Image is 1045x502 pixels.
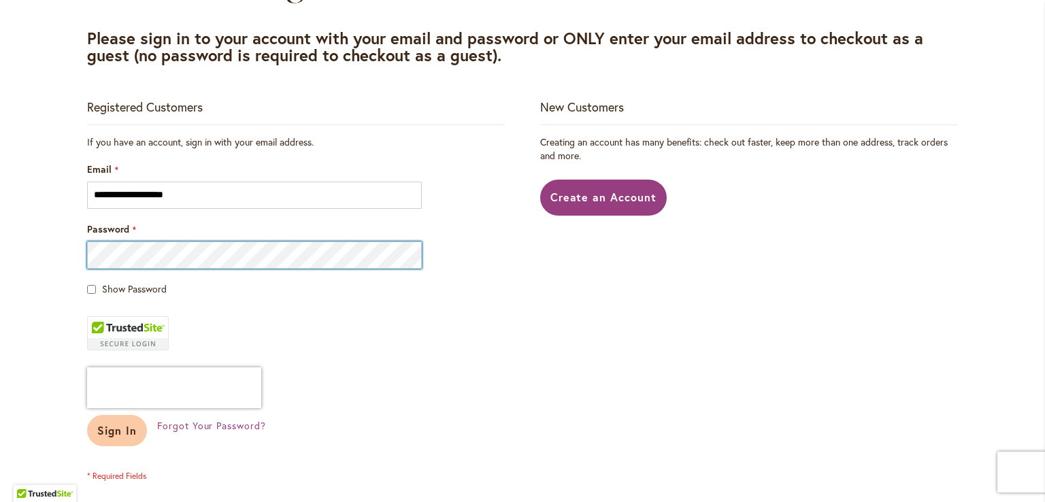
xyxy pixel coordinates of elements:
[157,419,266,433] a: Forgot Your Password?
[540,180,667,216] a: Create an Account
[102,282,167,295] span: Show Password
[540,135,958,163] p: Creating an account has many benefits: check out faster, keep more than one address, track orders...
[87,27,923,66] strong: Please sign in to your account with your email and password or ONLY enter your email address to c...
[157,419,266,432] span: Forgot Your Password?
[87,222,129,235] span: Password
[87,99,203,115] strong: Registered Customers
[97,423,137,437] span: Sign In
[87,316,169,350] div: TrustedSite Certified
[540,99,624,115] strong: New Customers
[550,190,657,204] span: Create an Account
[87,367,261,408] iframe: reCAPTCHA
[10,454,48,492] iframe: Launch Accessibility Center
[87,163,112,175] span: Email
[87,415,147,446] button: Sign In
[87,135,505,149] div: If you have an account, sign in with your email address.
